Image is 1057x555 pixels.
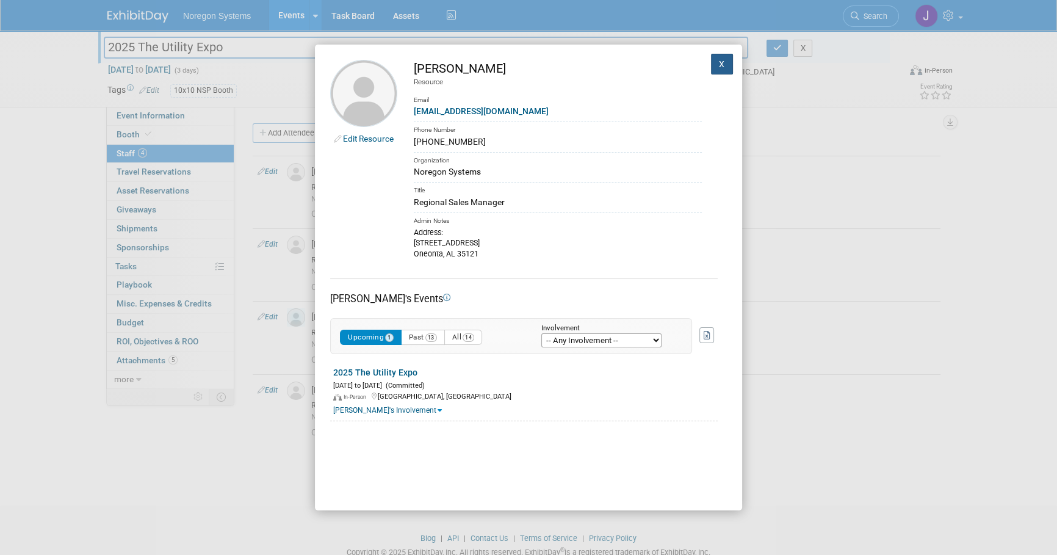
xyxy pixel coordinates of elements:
[414,122,702,136] div: Phone Number
[463,333,474,342] span: 14
[333,379,718,391] div: [DATE] to [DATE]
[414,182,702,196] div: Title
[541,325,673,333] div: Involvement
[414,106,549,116] a: [EMAIL_ADDRESS][DOMAIN_NAME]
[425,333,437,342] span: 13
[414,136,702,148] div: [PHONE_NUMBER]
[330,292,718,306] div: [PERSON_NAME]'s Events
[382,382,425,390] span: (Committed)
[711,54,733,74] button: X
[414,165,702,178] div: Noregon Systems
[401,330,445,345] button: Past13
[414,227,702,259] div: Address: [STREET_ADDRESS] Oneonta, AL 35121
[333,406,442,415] a: [PERSON_NAME]'s Involvement
[414,87,702,105] div: Email
[444,330,483,345] button: All14
[333,390,718,402] div: [GEOGRAPHIC_DATA], [GEOGRAPHIC_DATA]
[385,333,394,342] span: 1
[414,196,702,209] div: Regional Sales Manager
[414,60,702,78] div: [PERSON_NAME]
[414,212,702,227] div: Admin Notes
[330,60,397,127] img: Ricky Presley
[344,394,370,400] span: In-Person
[343,134,394,143] a: Edit Resource
[340,330,402,345] button: Upcoming1
[414,152,702,166] div: Organization
[333,368,417,377] a: 2025 The Utility Expo
[414,77,702,87] div: Resource
[333,394,342,401] img: In-Person Event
